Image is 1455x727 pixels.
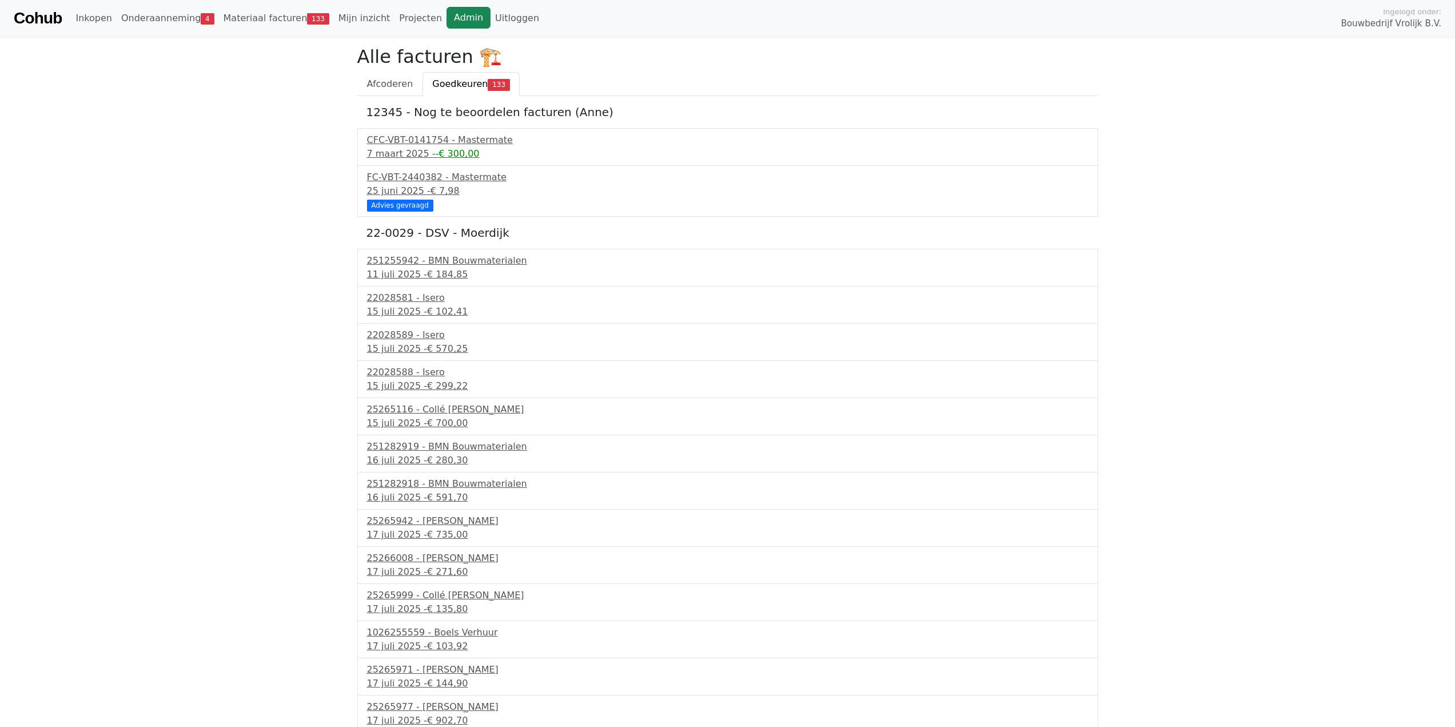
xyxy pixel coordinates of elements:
[435,148,479,159] span: -€ 300,00
[201,13,214,25] span: 4
[367,200,433,211] div: Advies gevraagd
[367,551,1089,579] a: 25266008 - [PERSON_NAME]17 juli 2025 -€ 271,60
[14,5,62,32] a: Cohub
[447,7,491,29] a: Admin
[427,455,468,466] span: € 280,30
[367,440,1089,454] div: 251282919 - BMN Bouwmaterialen
[367,133,1089,147] div: CFC-VBT-0141754 - Mastermate
[367,78,413,89] span: Afcoderen
[367,328,1089,356] a: 22028589 - Isero15 juli 2025 -€ 570,25
[367,268,1089,281] div: 11 juli 2025 -
[427,269,468,280] span: € 184,85
[1383,6,1441,17] span: Ingelogd onder:
[366,226,1089,240] h5: 22-0029 - DSV - Moerdijk
[367,328,1089,342] div: 22028589 - Isero
[367,403,1089,416] div: 25265116 - Collé [PERSON_NAME]
[488,79,510,90] span: 133
[367,700,1089,714] div: 25265977 - [PERSON_NAME]
[394,7,447,30] a: Projecten
[367,342,1089,356] div: 15 juli 2025 -
[367,379,1089,393] div: 15 juli 2025 -
[357,46,1098,67] h2: Alle facturen 🏗️
[367,514,1089,528] div: 25265942 - [PERSON_NAME]
[427,306,468,317] span: € 102,41
[367,454,1089,467] div: 16 juli 2025 -
[367,184,1089,198] div: 25 juni 2025 -
[367,366,1089,393] a: 22028588 - Isero15 juli 2025 -€ 299,22
[367,477,1089,491] div: 251282918 - BMN Bouwmaterialen
[427,678,468,689] span: € 144,90
[367,589,1089,616] a: 25265999 - Collé [PERSON_NAME]17 juli 2025 -€ 135,80
[367,291,1089,305] div: 22028581 - Isero
[367,514,1089,542] a: 25265942 - [PERSON_NAME]17 juli 2025 -€ 735,00
[366,105,1089,119] h5: 12345 - Nog te beoordelen facturen (Anne)
[430,185,460,196] span: € 7,98
[367,254,1089,268] div: 251255942 - BMN Bouwmaterialen
[367,551,1089,565] div: 25266008 - [PERSON_NAME]
[427,603,468,614] span: € 135,80
[367,440,1089,467] a: 251282919 - BMN Bouwmaterialen16 juli 2025 -€ 280,30
[367,416,1089,430] div: 15 juli 2025 -
[71,7,116,30] a: Inkopen
[427,529,468,540] span: € 735,00
[427,380,468,391] span: € 299,22
[1341,17,1441,30] span: Bouwbedrijf Vrolijk B.V.
[357,72,423,96] a: Afcoderen
[367,305,1089,319] div: 15 juli 2025 -
[427,343,468,354] span: € 570,25
[367,626,1089,653] a: 1026255559 - Boels Verhuur17 juli 2025 -€ 103,92
[427,715,468,726] span: € 902,70
[367,366,1089,379] div: 22028588 - Isero
[367,170,1089,184] div: FC-VBT-2440382 - Mastermate
[367,133,1089,161] a: CFC-VBT-0141754 - Mastermate7 maart 2025 --€ 300,00
[367,291,1089,319] a: 22028581 - Isero15 juli 2025 -€ 102,41
[367,403,1089,430] a: 25265116 - Collé [PERSON_NAME]15 juli 2025 -€ 700,00
[219,7,334,30] a: Materiaal facturen133
[367,170,1089,210] a: FC-VBT-2440382 - Mastermate25 juni 2025 -€ 7,98 Advies gevraagd
[334,7,395,30] a: Mijn inzicht
[422,72,520,96] a: Goedkeuren133
[427,418,468,428] span: € 700,00
[367,602,1089,616] div: 17 juli 2025 -
[367,491,1089,504] div: 16 juli 2025 -
[367,677,1089,690] div: 17 juli 2025 -
[367,528,1089,542] div: 17 juli 2025 -
[432,78,488,89] span: Goedkeuren
[367,626,1089,639] div: 1026255559 - Boels Verhuur
[117,7,219,30] a: Onderaanneming4
[367,663,1089,690] a: 25265971 - [PERSON_NAME]17 juli 2025 -€ 144,90
[367,477,1089,504] a: 251282918 - BMN Bouwmaterialen16 juli 2025 -€ 591,70
[427,566,468,577] span: € 271,60
[427,641,468,651] span: € 103,92
[427,492,468,503] span: € 591,70
[367,639,1089,653] div: 17 juli 2025 -
[367,147,1089,161] div: 7 maart 2025 -
[367,254,1089,281] a: 251255942 - BMN Bouwmaterialen11 juli 2025 -€ 184,85
[367,663,1089,677] div: 25265971 - [PERSON_NAME]
[491,7,544,30] a: Uitloggen
[367,589,1089,602] div: 25265999 - Collé [PERSON_NAME]
[367,565,1089,579] div: 17 juli 2025 -
[307,13,329,25] span: 133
